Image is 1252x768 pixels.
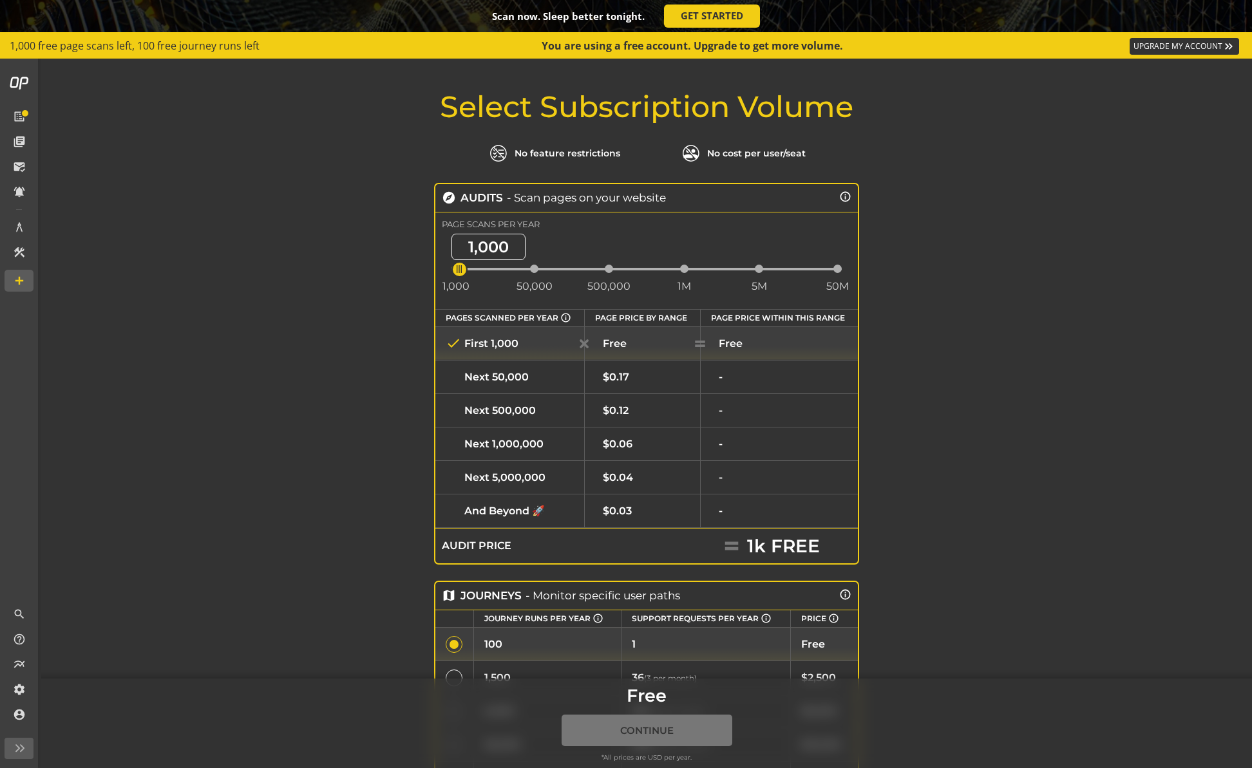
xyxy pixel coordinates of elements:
[13,160,26,173] mat-icon: mark_email_read
[13,633,26,646] mat-icon: help_outline
[518,753,775,762] div: *All prices are USD per year.
[446,369,574,384] div: Next 50,000
[801,613,848,624] div: Price
[801,638,825,650] span: Free
[507,191,666,204] div: - Scan pages on your website
[603,337,627,350] span: Free
[621,661,790,695] td: 36
[707,149,806,158] span: No cost per user/seat
[442,539,511,552] div: Audit Price
[473,661,621,695] td: 1,500
[13,658,26,671] mat-icon: multiline_chart
[428,685,866,706] div: Free
[839,588,851,601] mat-icon: info_outline
[719,505,723,517] span: -
[723,537,741,555] mat-icon: equal
[451,261,468,277] span: ngx-slider
[560,312,571,323] mat-icon: info_outline
[542,39,844,53] div: You are using a free account. Upgrade to get more volume.
[451,234,526,260] span: 1,000
[492,12,645,21] div: Scan now. Sleep better tonight.
[828,613,839,624] mat-icon: info_outline
[1130,38,1239,55] a: UPGRADE MY ACCOUNT
[826,280,849,292] span: 50M
[460,589,522,602] div: Journeys
[13,221,26,234] mat-icon: architecture
[446,402,574,418] div: Next 500,000
[446,503,574,518] div: And Beyond 🚀
[13,110,26,123] mat-icon: list_alt
[632,613,780,624] div: Support Requests Per Year
[585,309,700,326] th: Page Price By Range
[719,438,723,450] span: -
[446,335,461,351] mat-icon: check
[719,471,723,483] span: -
[13,608,26,621] mat-icon: search
[473,628,621,661] td: 100
[13,683,26,696] mat-icon: settings
[442,280,469,292] span: 1,000
[526,589,680,602] div: - Monitor specific user paths
[719,337,743,350] span: Free
[644,673,697,683] span: (3 per month)
[484,613,611,624] div: Journey Runs Per Year
[13,135,26,148] mat-icon: library_books
[515,149,620,158] span: No feature restrictions
[562,715,732,746] button: Continue
[719,404,723,417] span: -
[446,312,574,323] div: Pages Scanned Per Year
[446,335,574,351] div: First 1,000
[451,268,842,270] ngx-slider: ngx-slider
[442,219,540,229] div: Page Scans Per Year
[678,280,691,292] span: 1M
[587,280,631,292] span: 500,000
[460,191,503,204] div: Audits
[13,708,26,721] mat-icon: account_circle
[517,280,553,292] span: 50,000
[664,5,760,28] a: GET STARTED
[13,246,26,259] mat-icon: construction
[442,191,456,205] mat-icon: explore
[13,185,26,198] mat-icon: notifications_active
[747,535,820,557] div: 1k FREE
[603,404,629,417] span: $0.12
[693,337,707,351] mat-icon: equal
[428,91,866,124] h1: Select Subscription Volume
[593,613,603,624] mat-icon: info_outline
[603,505,632,517] span: $0.03
[603,438,632,450] span: $0.06
[446,469,574,485] div: Next 5,000,000
[752,280,767,292] span: 5M
[801,671,836,684] span: $2,500
[13,274,26,287] mat-icon: add
[603,371,629,383] span: $0.17
[761,613,772,624] mat-icon: info_outline
[603,471,633,483] span: $0.04
[700,309,858,326] th: Page Price Within This Range
[621,628,790,661] td: 1
[10,39,260,53] span: 1,000 free page scans left, 100 free journey runs left
[446,436,574,451] div: Next 1,000,000
[1222,40,1235,53] mat-icon: keyboard_double_arrow_right
[442,588,456,603] mat-icon: map
[839,191,851,203] mat-icon: info_outline
[719,371,723,383] span: -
